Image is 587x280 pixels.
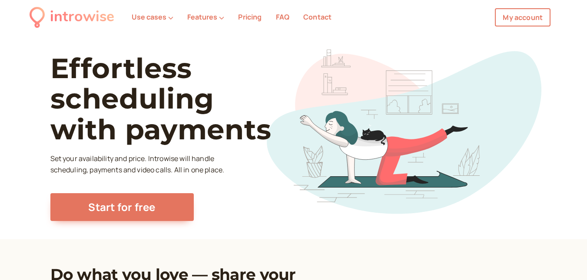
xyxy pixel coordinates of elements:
[30,5,114,29] a: introwise
[187,13,224,21] button: Features
[303,12,332,22] a: Contact
[50,153,227,176] p: Set your availability and price. Introwise will handle scheduling, payments and video calls. All ...
[50,193,194,221] a: Start for free
[50,53,303,145] h1: Effortless scheduling with payments
[544,238,587,280] iframe: Chat Widget
[50,5,114,29] div: introwise
[132,13,173,21] button: Use cases
[495,8,551,26] a: My account
[238,12,262,22] a: Pricing
[276,12,289,22] a: FAQ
